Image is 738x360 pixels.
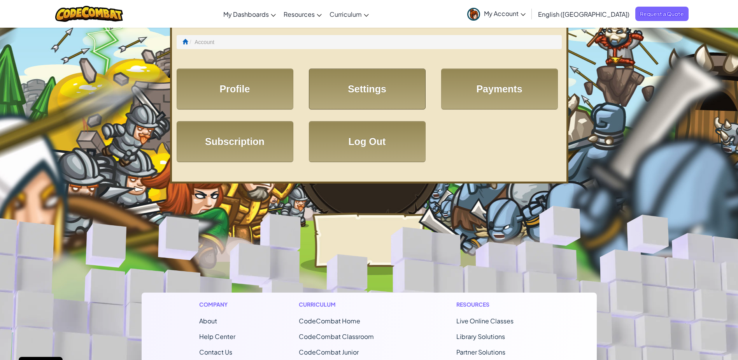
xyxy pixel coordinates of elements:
[635,7,689,21] a: Request a Quote
[299,348,359,356] a: CodeCombat Junior
[309,121,426,162] a: Log Out
[219,4,280,25] a: My Dashboards
[299,300,393,309] h1: Curriculum
[188,38,214,46] li: Account
[456,348,505,356] a: Partner Solutions
[456,317,514,325] a: Live Online Classes
[199,317,217,325] a: About
[199,332,235,341] a: Help Center
[456,300,539,309] h1: Resources
[467,8,480,21] img: avatar
[177,121,293,162] a: Subscription
[299,332,374,341] a: CodeCombat Classroom
[538,10,629,18] span: English ([GEOGRAPHIC_DATA])
[441,69,558,109] a: Payments
[55,6,123,22] img: CodeCombat logo
[456,332,505,341] a: Library Solutions
[280,4,326,25] a: Resources
[309,69,426,109] a: Settings
[484,9,526,18] span: My Account
[534,4,633,25] a: English ([GEOGRAPHIC_DATA])
[463,2,529,26] a: My Account
[299,317,360,325] span: CodeCombat Home
[326,4,373,25] a: Curriculum
[284,10,315,18] span: Resources
[223,10,269,18] span: My Dashboards
[199,348,232,356] span: Contact Us
[199,300,235,309] h1: Company
[330,10,362,18] span: Curriculum
[177,69,293,109] a: Profile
